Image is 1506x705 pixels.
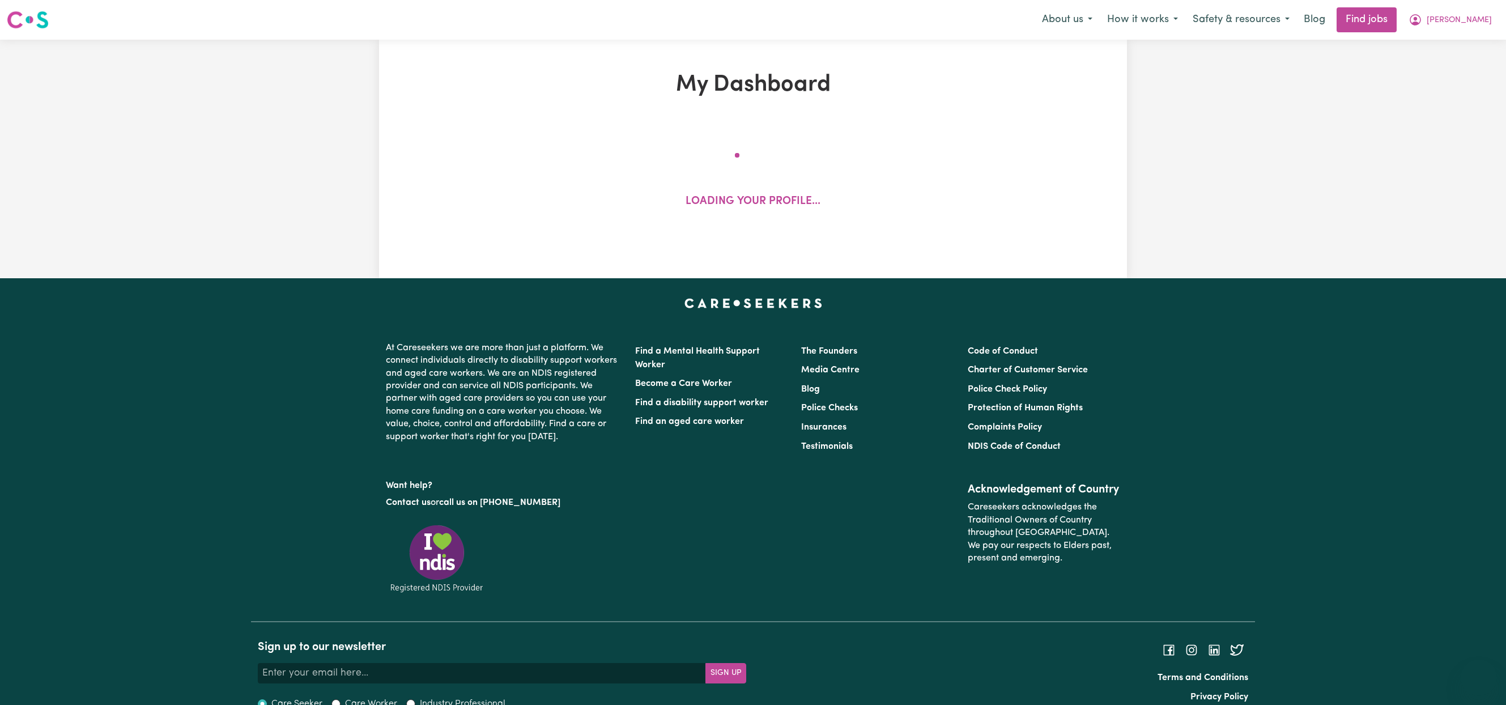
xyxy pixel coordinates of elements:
[386,337,622,448] p: At Careseekers we are more than just a platform. We connect individuals directly to disability su...
[968,496,1120,569] p: Careseekers acknowledges the Traditional Owners of Country throughout [GEOGRAPHIC_DATA]. We pay o...
[801,347,857,356] a: The Founders
[635,347,760,370] a: Find a Mental Health Support Worker
[968,483,1120,496] h2: Acknowledgement of Country
[968,423,1042,432] a: Complaints Policy
[1158,673,1248,682] a: Terms and Conditions
[801,442,853,451] a: Testimonials
[510,71,996,99] h1: My Dashboard
[1230,645,1244,655] a: Follow Careseekers on Twitter
[684,299,822,308] a: Careseekers home page
[635,379,732,388] a: Become a Care Worker
[386,475,622,492] p: Want help?
[801,366,860,375] a: Media Centre
[7,10,49,30] img: Careseekers logo
[968,385,1047,394] a: Police Check Policy
[968,442,1061,451] a: NDIS Code of Conduct
[1185,645,1198,655] a: Follow Careseekers on Instagram
[1185,8,1297,32] button: Safety & resources
[1427,14,1492,27] span: [PERSON_NAME]
[258,663,706,683] input: Enter your email here...
[1207,645,1221,655] a: Follow Careseekers on LinkedIn
[968,347,1038,356] a: Code of Conduct
[1190,693,1248,702] a: Privacy Policy
[686,194,820,210] p: Loading your profile...
[386,523,488,594] img: Registered NDIS provider
[968,366,1088,375] a: Charter of Customer Service
[386,498,431,507] a: Contact us
[439,498,560,507] a: call us on [PHONE_NUMBER]
[801,423,846,432] a: Insurances
[1162,645,1176,655] a: Follow Careseekers on Facebook
[7,7,49,33] a: Careseekers logo
[386,492,622,513] p: or
[635,417,744,426] a: Find an aged care worker
[705,663,746,683] button: Subscribe
[801,404,858,413] a: Police Checks
[1100,8,1185,32] button: How it works
[1337,7,1397,32] a: Find jobs
[801,385,820,394] a: Blog
[968,404,1083,413] a: Protection of Human Rights
[1461,660,1497,696] iframe: Button to launch messaging window
[1401,8,1499,32] button: My Account
[635,398,768,407] a: Find a disability support worker
[1035,8,1100,32] button: About us
[1297,7,1332,32] a: Blog
[258,640,746,654] h2: Sign up to our newsletter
